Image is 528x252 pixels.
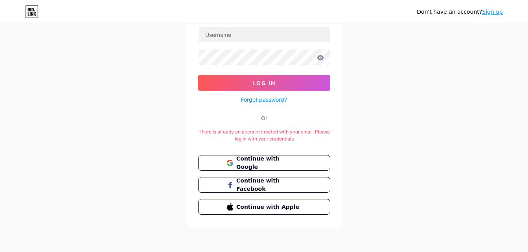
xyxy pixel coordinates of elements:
button: Continue with Facebook [198,177,330,193]
span: Log In [252,80,276,86]
button: Continue with Apple [198,199,330,215]
a: Forgot password? [241,95,287,104]
div: Or [261,114,267,122]
a: Sign up [482,9,503,15]
div: Don't have an account? [417,8,503,16]
span: Continue with Google [236,155,301,171]
span: Continue with Apple [236,203,301,211]
div: There is already an account created with your email. Please log in with your credentials [198,128,330,142]
input: Username [199,27,330,42]
span: Continue with Facebook [236,177,301,193]
button: Continue with Google [198,155,330,171]
button: Log In [198,75,330,91]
